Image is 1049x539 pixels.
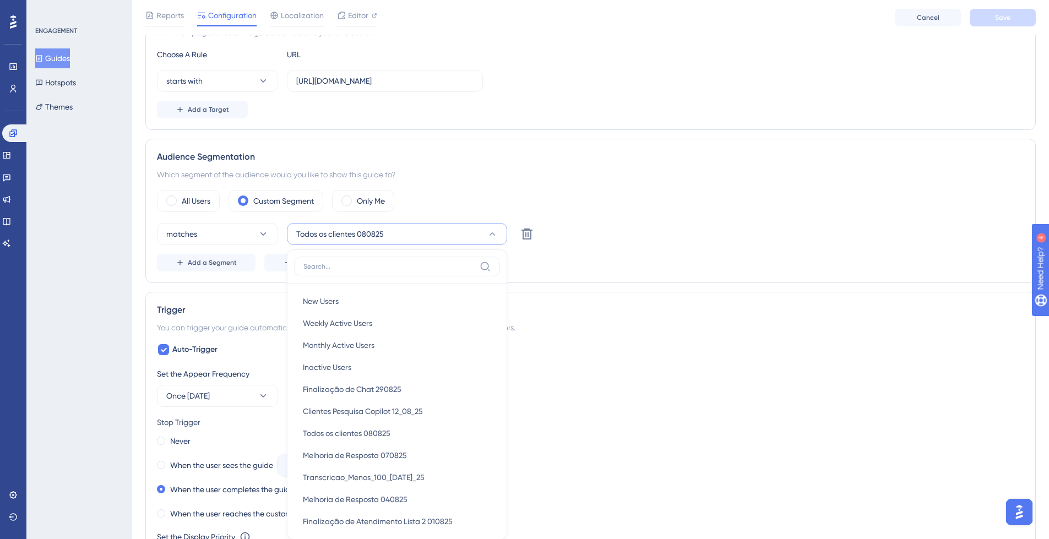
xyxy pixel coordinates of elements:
[303,361,351,374] span: Inactive Users
[303,471,425,484] span: Transcricao_Menos_100_[DATE]_25
[35,73,76,92] button: Hotspots
[157,385,278,407] button: Once [DATE]
[77,6,80,14] div: 4
[208,9,257,22] span: Configuration
[253,194,314,208] label: Custom Segment
[172,343,218,356] span: Auto-Trigger
[303,493,407,506] span: Melhoria de Resposta 040825
[287,48,408,61] div: URL
[895,9,961,26] button: Cancel
[296,75,474,87] input: yourwebsite.com/path
[157,150,1024,164] div: Audience Segmentation
[264,254,372,271] button: Create a Segment
[303,295,339,308] span: New Users
[157,70,278,92] button: starts with
[157,168,1024,181] div: Which segment of the audience would you like to show this guide to?
[182,194,210,208] label: All Users
[35,97,73,117] button: Themes
[26,3,69,16] span: Need Help?
[303,339,374,352] span: Monthly Active Users
[157,101,248,118] button: Add a Target
[166,74,203,88] span: starts with
[281,9,324,22] span: Localization
[296,227,384,241] span: Todos os clientes 080825
[170,459,273,472] label: When the user sees the guide
[166,227,197,241] span: matches
[294,510,500,532] button: Finalização de Atendimento Lista 2 010825
[157,223,278,245] button: matches
[357,194,385,208] label: Only Me
[294,444,500,466] button: Melhoria de Resposta 070825
[294,466,500,488] button: Transcricao_Menos_100_[DATE]_25
[303,405,423,418] span: Clientes Pesquisa Copilot 12_08_25
[303,383,401,396] span: Finalização de Chat 290825
[35,26,77,35] div: ENGAGEMENT
[294,356,500,378] button: Inactive Users
[294,334,500,356] button: Monthly Active Users
[157,254,256,271] button: Add a Segment
[995,13,1010,22] span: Save
[303,317,372,330] span: Weekly Active Users
[157,416,1024,429] div: Stop Trigger
[170,434,191,448] label: Never
[157,367,1024,380] div: Set the Appear Frequency
[188,258,237,267] span: Add a Segment
[1003,496,1036,529] iframe: UserGuiding AI Assistant Launcher
[303,262,475,271] input: Search...
[156,9,184,22] span: Reports
[294,378,500,400] button: Finalização de Chat 290825
[294,312,500,334] button: Weekly Active Users
[157,48,278,61] div: Choose A Rule
[303,449,407,462] span: Melhoria de Resposta 070825
[170,483,295,496] label: When the user completes the guide
[294,290,500,312] button: New Users
[35,48,70,68] button: Guides
[157,321,1024,334] div: You can trigger your guide automatically when the target URL is visited, and/or use the custom tr...
[294,488,500,510] button: Melhoria de Resposta 040825
[348,9,368,22] span: Editor
[287,223,507,245] button: Todos os clientes 080825
[294,422,500,444] button: Todos os clientes 080825
[303,427,390,440] span: Todos os clientes 080825
[917,13,939,22] span: Cancel
[303,515,453,528] span: Finalização de Atendimento Lista 2 010825
[970,9,1036,26] button: Save
[157,303,1024,317] div: Trigger
[170,507,309,520] label: When the user reaches the custom goal
[188,105,229,114] span: Add a Target
[166,389,210,402] span: Once [DATE]
[294,400,500,422] button: Clientes Pesquisa Copilot 12_08_25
